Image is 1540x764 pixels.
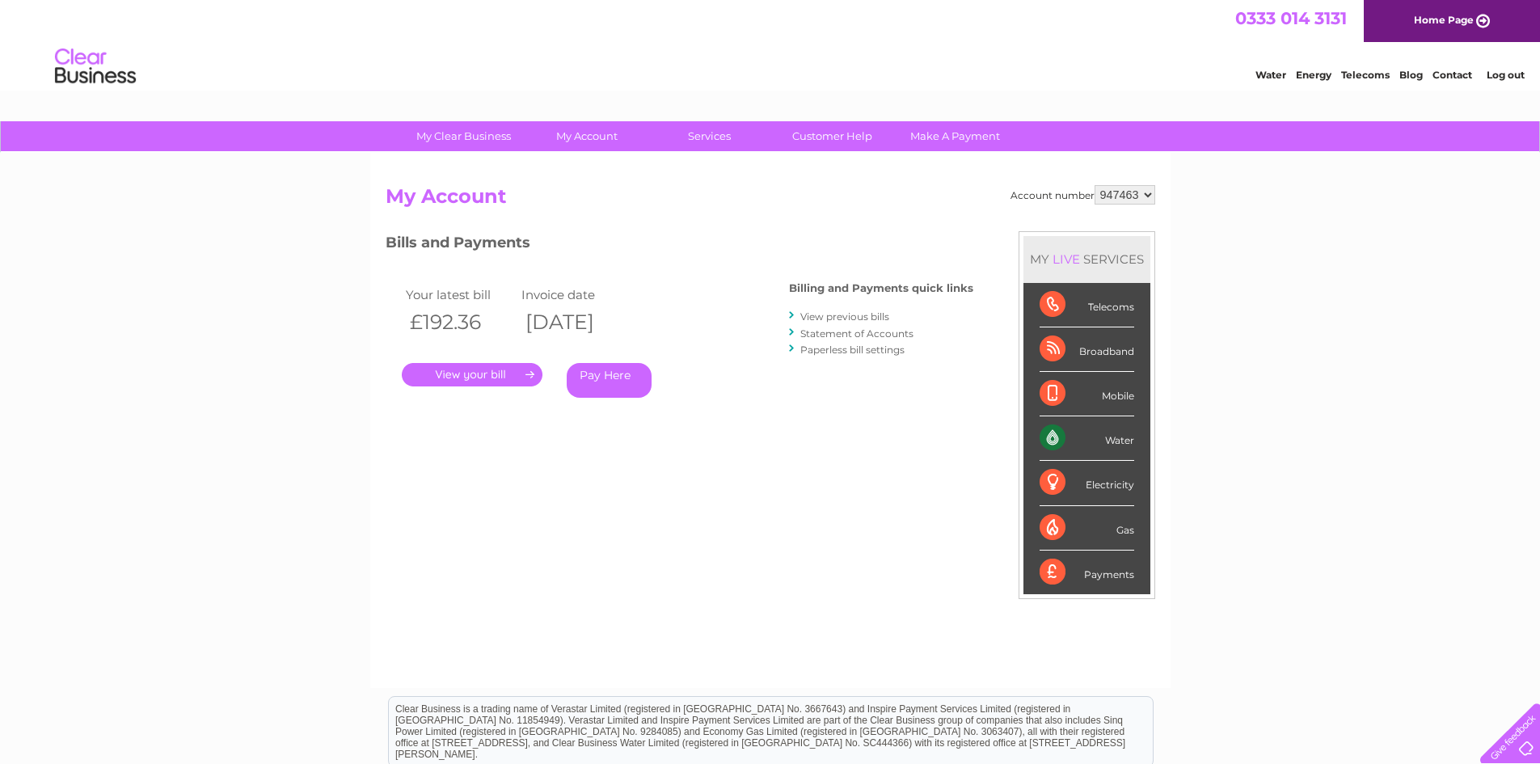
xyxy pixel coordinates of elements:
[1040,416,1134,461] div: Water
[567,363,652,398] a: Pay Here
[402,306,518,339] th: £192.36
[517,284,634,306] td: Invoice date
[386,231,973,260] h3: Bills and Payments
[1049,251,1083,267] div: LIVE
[643,121,776,151] a: Services
[766,121,899,151] a: Customer Help
[1341,69,1390,81] a: Telecoms
[789,282,973,294] h4: Billing and Payments quick links
[1040,461,1134,505] div: Electricity
[54,42,137,91] img: logo.png
[1040,283,1134,327] div: Telecoms
[1255,69,1286,81] a: Water
[1040,551,1134,594] div: Payments
[386,185,1155,216] h2: My Account
[800,344,905,356] a: Paperless bill settings
[1040,327,1134,372] div: Broadband
[402,284,518,306] td: Your latest bill
[1040,372,1134,416] div: Mobile
[520,121,653,151] a: My Account
[888,121,1022,151] a: Make A Payment
[1487,69,1525,81] a: Log out
[397,121,530,151] a: My Clear Business
[389,9,1153,78] div: Clear Business is a trading name of Verastar Limited (registered in [GEOGRAPHIC_DATA] No. 3667643...
[800,310,889,323] a: View previous bills
[1040,506,1134,551] div: Gas
[1023,236,1150,282] div: MY SERVICES
[1432,69,1472,81] a: Contact
[800,327,913,340] a: Statement of Accounts
[1399,69,1423,81] a: Blog
[1296,69,1331,81] a: Energy
[1010,185,1155,205] div: Account number
[517,306,634,339] th: [DATE]
[1235,8,1347,28] a: 0333 014 3131
[402,363,542,386] a: .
